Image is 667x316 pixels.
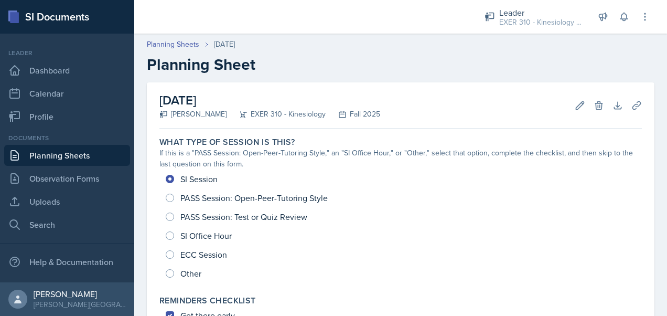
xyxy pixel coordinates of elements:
a: Dashboard [4,60,130,81]
div: Help & Documentation [4,251,130,272]
label: What type of session is this? [159,137,295,148]
div: Leader [4,48,130,58]
div: [PERSON_NAME] [159,109,227,120]
a: Calendar [4,83,130,104]
h2: Planning Sheet [147,55,654,74]
a: Planning Sheets [4,145,130,166]
div: [DATE] [214,39,235,50]
div: [PERSON_NAME][GEOGRAPHIC_DATA] [34,299,126,310]
a: Observation Forms [4,168,130,189]
div: EXER 310 - Kinesiology [227,109,326,120]
div: EXER 310 - Kinesiology / Fall 2025 [499,17,583,28]
h2: [DATE] [159,91,380,110]
a: Search [4,214,130,235]
div: Documents [4,133,130,143]
div: Fall 2025 [326,109,380,120]
div: [PERSON_NAME] [34,289,126,299]
a: Profile [4,106,130,127]
div: Leader [499,6,583,19]
a: Planning Sheets [147,39,199,50]
div: If this is a "PASS Session: Open-Peer-Tutoring Style," an "SI Office Hour," or "Other," select th... [159,148,642,170]
a: Uploads [4,191,130,212]
label: Reminders Checklist [159,296,256,306]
